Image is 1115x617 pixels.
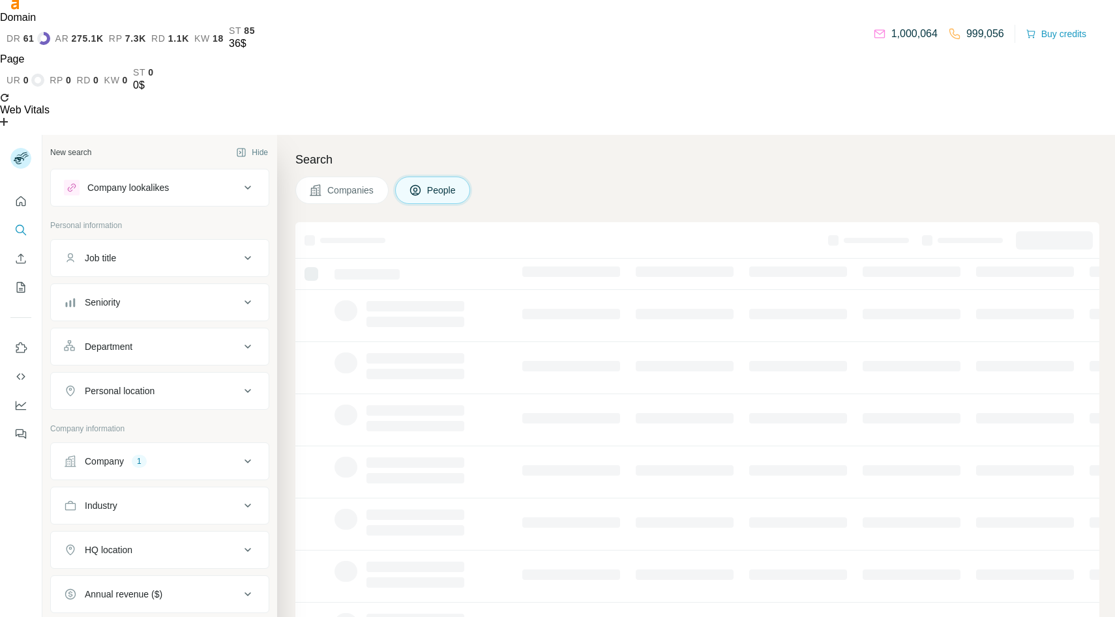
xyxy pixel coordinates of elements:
p: 999,056 [966,26,1004,42]
a: ur0 [7,74,44,87]
div: HQ location [85,543,132,556]
a: ar275.1K [55,33,104,44]
span: 0 [93,75,99,85]
span: People [427,184,457,197]
span: 61 [23,33,35,44]
div: Job title [85,251,116,265]
span: kw [194,33,210,44]
span: rd [76,75,91,85]
h4: Search [295,151,1099,169]
p: 1,000,064 [891,26,938,42]
span: 0 [23,75,29,85]
button: Industry [51,490,269,521]
div: 0$ [133,78,154,93]
span: dr [7,33,21,44]
button: Department [51,331,269,362]
span: rp [109,33,123,44]
div: Company lookalikes [87,181,169,194]
span: 85 [244,25,255,36]
a: kw18 [194,33,224,44]
button: Quick start [10,190,31,213]
a: st85 [229,25,255,36]
a: kw0 [104,75,128,85]
button: Hide [227,143,277,162]
div: Annual revenue ($) [85,588,162,601]
span: kw [104,75,120,85]
button: Use Surfe API [10,365,31,388]
div: 1 [132,455,147,467]
button: Feedback [10,422,31,446]
span: 18 [213,33,224,44]
button: Personal location [51,375,269,407]
button: Search [10,218,31,242]
span: 7.3K [125,33,146,44]
a: rp7.3K [109,33,146,44]
button: Company lookalikes [51,172,269,203]
span: st [229,25,241,36]
span: ar [55,33,69,44]
button: Job title [51,242,269,274]
span: 1.1K [168,33,189,44]
span: 0 [66,75,72,85]
button: Use Surfe on LinkedIn [10,336,31,360]
a: rd0 [76,75,98,85]
span: 0 [148,67,154,78]
button: Company1 [51,446,269,477]
button: HQ location [51,534,269,566]
span: rd [151,33,166,44]
div: Industry [85,499,117,512]
p: Personal information [50,220,269,231]
button: Annual revenue ($) [51,579,269,610]
div: New search [50,147,91,158]
a: rp0 [50,75,71,85]
p: Company information [50,423,269,435]
span: st [133,67,145,78]
span: Companies [327,184,375,197]
div: Seniority [85,296,120,309]
a: rd1.1K [151,33,189,44]
div: Company [85,455,124,468]
button: Dashboard [10,394,31,417]
span: 0 [123,75,128,85]
div: Personal location [85,384,155,397]
span: ur [7,75,21,85]
a: dr61 [7,32,50,45]
div: Department [85,340,132,353]
button: Buy credits [1026,25,1086,43]
button: Enrich CSV [10,247,31,270]
button: My lists [10,276,31,299]
span: rp [50,75,63,85]
a: st0 [133,67,154,78]
span: 275.1K [71,33,103,44]
button: Seniority [51,287,269,318]
div: 36$ [229,36,255,51]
